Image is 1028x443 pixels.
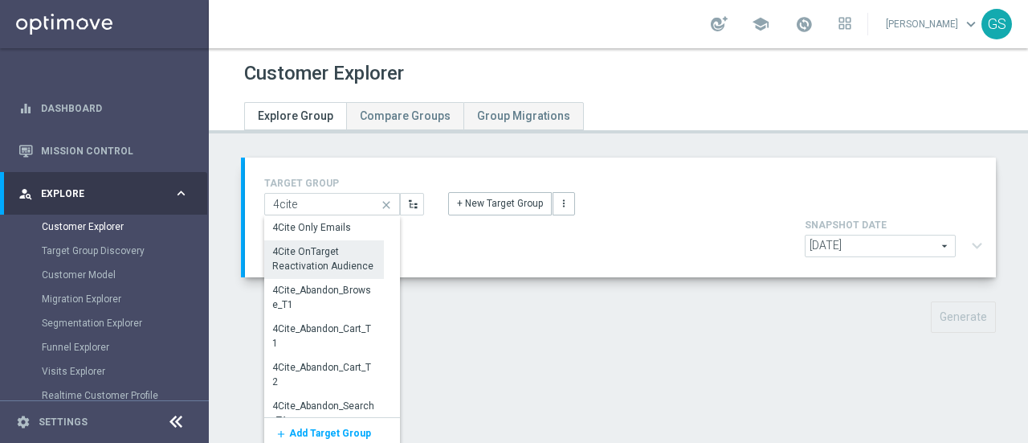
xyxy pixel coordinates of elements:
[18,129,189,172] div: Mission Control
[42,269,167,281] a: Customer Model
[42,341,167,354] a: Funnel Explorer
[42,389,167,402] a: Realtime Customer Profile
[272,322,376,351] div: 4Cite_Abandon_Cart_T1
[258,109,333,122] span: Explore Group
[931,301,996,333] button: Generate
[41,129,189,172] a: Mission Control
[272,283,376,312] div: 4Cite_Abandon_Browse_T1
[752,15,769,33] span: school
[264,279,384,318] div: Press SPACE to select this row.
[805,219,989,231] h4: SNAPSHOT DATE
[264,318,384,356] div: Press SPACE to select this row.
[289,428,371,439] span: Add Target Group
[558,198,569,209] i: more_vert
[18,187,173,201] div: Explore
[42,384,207,408] div: Realtime Customer Profile
[264,174,977,261] div: TARGET GROUP close + New Target Group more_vert SNAPSHOT DATE arrow_drop_down expand_more
[18,87,189,129] div: Dashboard
[41,189,173,199] span: Explore
[18,187,190,200] button: person_search Explore keyboard_arrow_right
[39,417,88,427] a: Settings
[42,335,207,359] div: Funnel Explorer
[264,216,384,240] div: Press SPACE to select this row.
[18,101,33,116] i: equalizer
[271,429,287,440] i: add
[264,356,384,395] div: Press SPACE to select this row.
[264,395,384,433] div: Press SPACE to select this row.
[477,109,570,122] span: Group Migrations
[42,215,207,239] div: Customer Explorer
[244,62,404,85] h1: Customer Explorer
[42,365,167,378] a: Visits Explorer
[375,194,399,216] i: close
[264,240,384,279] div: Press SPACE to select this row.
[42,317,167,330] a: Segmentation Explorer
[18,145,190,158] button: Mission Control
[272,244,376,273] div: 4Cite OnTarget Reactivation Audience
[42,293,167,306] a: Migration Explorer
[981,9,1012,39] div: GS
[553,192,575,215] button: more_vert
[42,311,207,335] div: Segmentation Explorer
[272,360,376,389] div: 4Cite_Abandon_Cart_T2
[42,244,167,257] a: Target Group Discovery
[264,178,424,189] h4: TARGET GROUP
[962,15,980,33] span: keyboard_arrow_down
[884,12,981,36] a: [PERSON_NAME]keyboard_arrow_down
[16,415,31,429] i: settings
[42,239,207,263] div: Target Group Discovery
[42,287,207,311] div: Migration Explorer
[272,399,376,428] div: 4Cite_Abandon_Search_T1
[18,187,33,201] i: person_search
[18,102,190,115] button: equalizer Dashboard
[448,192,552,215] button: + New Target Group
[42,263,207,287] div: Customer Model
[272,220,351,235] div: 4Cite Only Emails
[42,220,167,233] a: Customer Explorer
[264,193,400,215] input: Quick find
[173,186,189,201] i: keyboard_arrow_right
[41,87,189,129] a: Dashboard
[360,109,451,122] span: Compare Groups
[244,102,584,130] ul: Tabs
[42,359,207,384] div: Visits Explorer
